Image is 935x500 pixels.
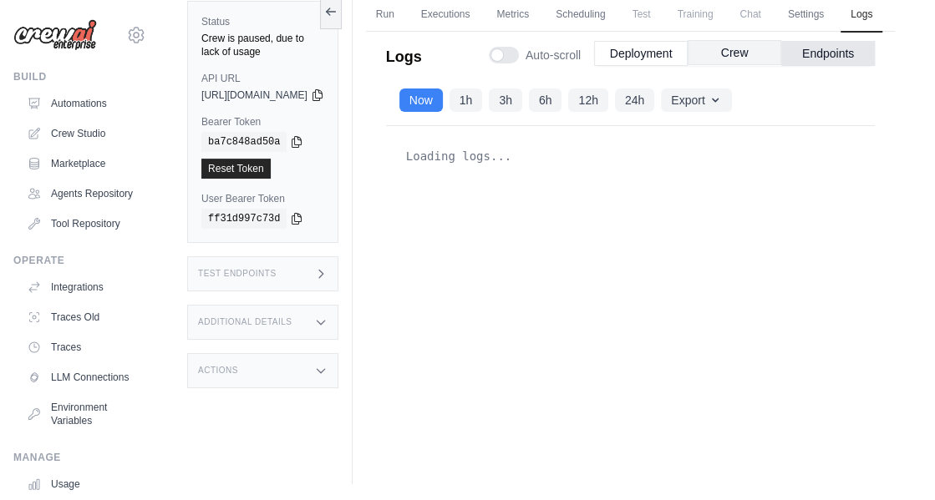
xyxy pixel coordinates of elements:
[20,274,146,301] a: Integrations
[201,159,271,179] a: Reset Token
[489,88,522,112] button: 3h
[201,132,287,152] code: ba7c848ad50a
[20,150,146,177] a: Marketplace
[399,88,443,112] button: Now
[13,70,146,83] div: Build
[20,471,146,497] a: Usage
[526,47,581,63] span: Auto-scroll
[198,317,292,327] h3: Additional Details
[688,40,781,65] button: Crew
[201,88,307,102] span: [URL][DOMAIN_NAME]
[201,15,324,28] label: Status
[386,45,422,68] p: Logs
[20,334,146,361] a: Traces
[20,210,146,237] a: Tool Repository
[201,209,287,229] code: ff31d997c73d
[20,364,146,391] a: LLM Connections
[851,420,935,500] iframe: Chat Widget
[20,120,146,147] a: Crew Studio
[201,192,324,205] label: User Bearer Token
[13,19,97,51] img: Logo
[198,269,277,279] h3: Test Endpoints
[13,451,146,464] div: Manage
[198,366,238,376] h3: Actions
[594,41,688,66] button: Deployment
[20,394,146,434] a: Environment Variables
[529,88,562,112] button: 6h
[20,180,146,207] a: Agents Repository
[20,304,146,331] a: Traces Old
[13,254,146,267] div: Operate
[568,88,607,112] button: 12h
[399,139,861,173] div: Loading logs...
[20,90,146,117] a: Automations
[201,32,324,58] div: Crew is paused, due to lack of usage
[661,88,731,112] button: Export
[450,88,483,112] button: 1h
[781,41,875,66] button: Endpoints
[201,115,324,129] label: Bearer Token
[615,88,654,112] button: 24h
[201,72,324,85] label: API URL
